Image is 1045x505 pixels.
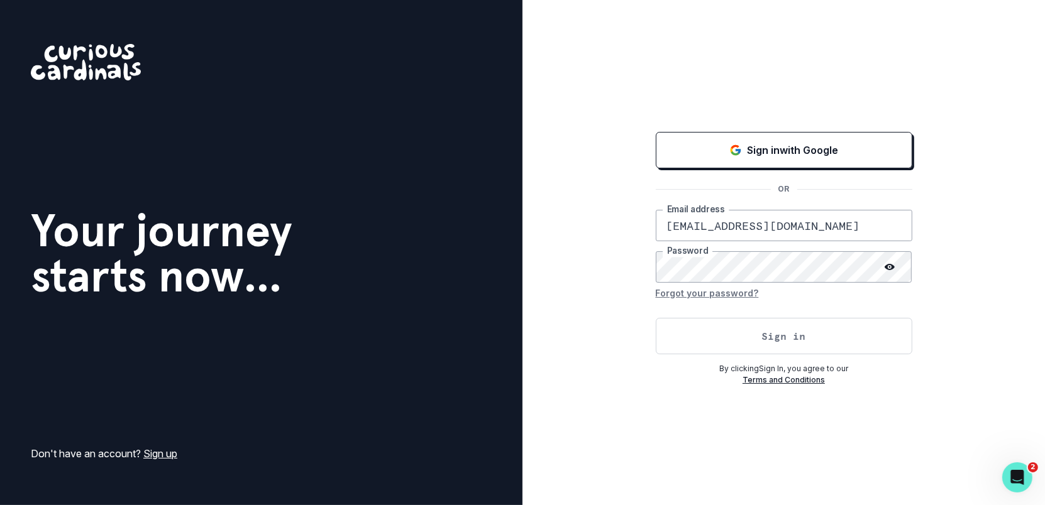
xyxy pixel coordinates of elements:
button: Sign in [656,318,912,354]
iframe: Intercom live chat [1002,462,1032,492]
p: OR [771,183,797,195]
img: Curious Cardinals Logo [31,44,141,80]
h1: Your journey starts now... [31,208,292,298]
button: Forgot your password? [656,283,759,303]
p: Sign in with Google [747,143,838,158]
span: 2 [1028,462,1038,472]
button: Sign in with Google (GSuite) [656,132,912,168]
a: Terms and Conditions [743,375,825,384]
p: By clicking Sign In , you agree to our [656,363,912,374]
a: Sign up [143,447,177,460]
p: Don't have an account? [31,446,177,461]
